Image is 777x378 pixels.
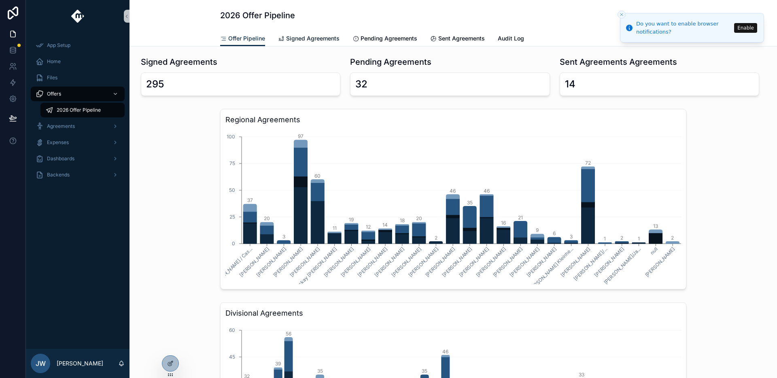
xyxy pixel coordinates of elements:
a: Pending Agreements [352,31,417,47]
span: App Setup [47,42,70,49]
a: Dashboards [31,151,125,166]
tspan: 35 [317,368,323,374]
tspan: [PERSON_NAME] [255,246,287,278]
tspan: 3 [570,234,573,240]
tspan: 46 [484,188,490,194]
tspan: [PERSON_NAME] [559,246,591,278]
tspan: 50 [229,187,235,193]
tspan: 1 [604,236,606,242]
h1: Pending Agreements [350,56,431,68]
tspan: 0 [232,240,235,246]
tspan: 14 [382,222,388,228]
tspan: [PERSON_NAME] [492,246,524,278]
tspan: 46 [450,188,456,194]
tspan: 18 [400,217,405,223]
tspan: 45 [229,354,235,360]
button: Close toast [618,11,626,19]
tspan: 3 [282,234,285,240]
div: scrollable content [26,32,129,193]
span: Offer Pipeline [228,34,265,42]
tspan: [PERSON_NAME] [458,246,490,278]
tspan: 60 [229,327,235,333]
tspan: 16 [501,220,506,226]
tspan: 2 [620,235,623,241]
tspan: [PERSON_NAME] [644,246,676,278]
img: App logo [71,10,85,23]
span: Audit Log [498,34,524,42]
a: Signed Agreements [278,31,340,47]
div: 32 [355,78,367,91]
span: Files [47,74,57,81]
tspan: 39 [275,361,281,367]
tspan: [PERSON_NAME]/... [573,246,608,282]
a: Audit Log [498,31,524,47]
div: 295 [146,78,164,91]
tspan: 9 [536,227,539,233]
tspan: 6 [553,230,556,236]
span: Agreements [47,123,75,130]
tspan: [PERSON_NAME] [441,246,473,278]
tspan: [PERSON_NAME] [391,246,422,278]
a: 2026 Offer Pipeline [40,103,125,117]
tspan: [PERSON_NAME] [289,246,321,278]
tspan: [PERSON_NAME] [526,246,558,278]
tspan: [PERSON_NAME] [509,246,541,278]
span: Offers [47,91,61,97]
tspan: [PERSON_NAME] [357,246,388,278]
a: App Setup [31,38,125,53]
tspan: 11 [333,225,337,231]
tspan: 13 [653,223,658,229]
tspan: 2 [671,235,674,241]
tspan: 37 [247,197,253,203]
tspan: [PERSON_NAME] [238,246,270,278]
tspan: [PERSON_NAME] [272,246,304,278]
tspan: [PERSON_NAME] [475,246,507,278]
tspan: [PERSON_NAME] / Cas... [210,246,253,290]
tspan: [PERSON_NAME] [424,246,456,278]
tspan: [PERSON_NAME] Kleinhe... [527,246,574,293]
tspan: 25 [229,214,235,220]
span: Expenses [47,139,69,146]
span: Sent Agreements [438,34,485,42]
tspan: 60 [314,173,321,179]
tspan: 19 [349,217,354,223]
tspan: Mackay [PERSON_NAME] [292,246,338,292]
tspan: 35 [422,368,427,374]
a: Offer Pipeline [220,31,265,47]
tspan: 12 [366,224,371,230]
tspan: 20 [416,215,422,221]
tspan: 2 [435,235,437,241]
tspan: [PERSON_NAME]/Ja... [603,246,642,286]
a: Backends [31,168,125,182]
a: Files [31,70,125,85]
a: Offers [31,87,125,101]
tspan: [PERSON_NAME] [407,246,439,278]
h3: Divisional Agreements [225,308,681,319]
span: Home [47,58,61,65]
div: 14 [565,78,575,91]
h1: 2026 Offer Pipeline [220,10,295,21]
h3: Regional Agreements [225,114,681,125]
div: Do you want to enable browser notifications? [636,20,732,36]
tspan: 56 [286,331,291,337]
span: Signed Agreements [286,34,340,42]
tspan: 75 [229,160,235,166]
tspan: 33 [579,372,584,378]
tspan: 100 [227,134,235,140]
tspan: [PERSON_NAME] [374,246,405,278]
h1: Sent Agreements Agreements [560,56,677,68]
span: 2026 Offer Pipeline [57,107,101,113]
a: Home [31,54,125,69]
tspan: 20 [264,215,270,221]
tspan: [PERSON_NAME] [593,246,625,278]
tspan: [PERSON_NAME] [340,246,372,278]
button: Enable [734,23,757,33]
span: Dashboards [47,155,74,162]
tspan: 46 [442,348,448,355]
h1: Signed Agreements [141,56,217,68]
tspan: 21 [518,214,523,221]
tspan: 35 [467,200,473,206]
span: Pending Agreements [361,34,417,42]
a: Sent Agreements [430,31,485,47]
tspan: 97 [298,133,304,139]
